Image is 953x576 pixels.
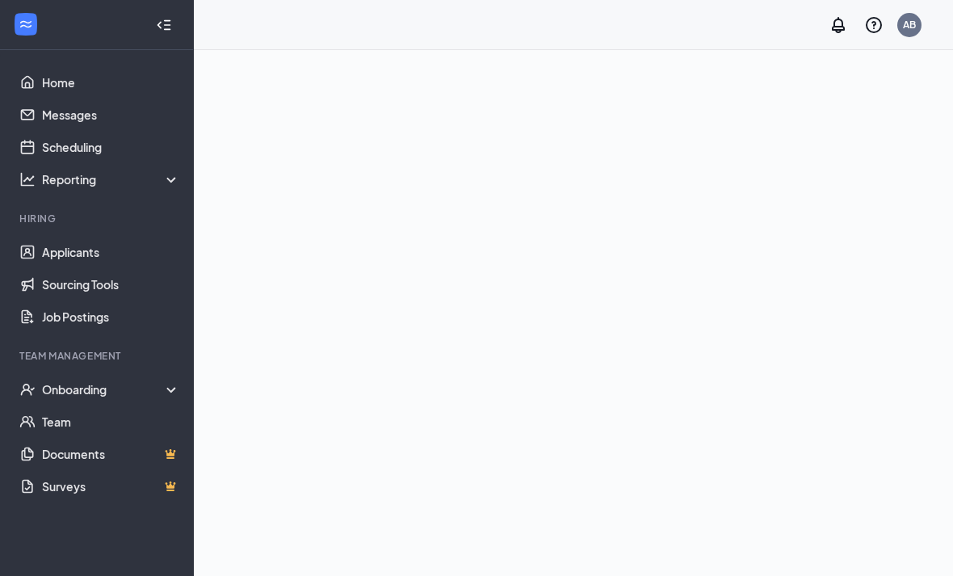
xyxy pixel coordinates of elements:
[42,99,180,131] a: Messages
[42,131,180,163] a: Scheduling
[156,17,172,33] svg: Collapse
[829,15,848,35] svg: Notifications
[864,15,884,35] svg: QuestionInfo
[42,171,181,187] div: Reporting
[42,381,181,397] div: Onboarding
[19,349,177,363] div: Team Management
[18,16,34,32] svg: WorkstreamLogo
[903,18,916,32] div: AB
[42,66,180,99] a: Home
[42,438,180,470] a: DocumentsCrown
[42,406,180,438] a: Team
[42,236,180,268] a: Applicants
[19,171,36,187] svg: Analysis
[42,470,180,502] a: SurveysCrown
[42,301,180,333] a: Job Postings
[19,381,36,397] svg: UserCheck
[19,212,177,225] div: Hiring
[42,268,180,301] a: Sourcing Tools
